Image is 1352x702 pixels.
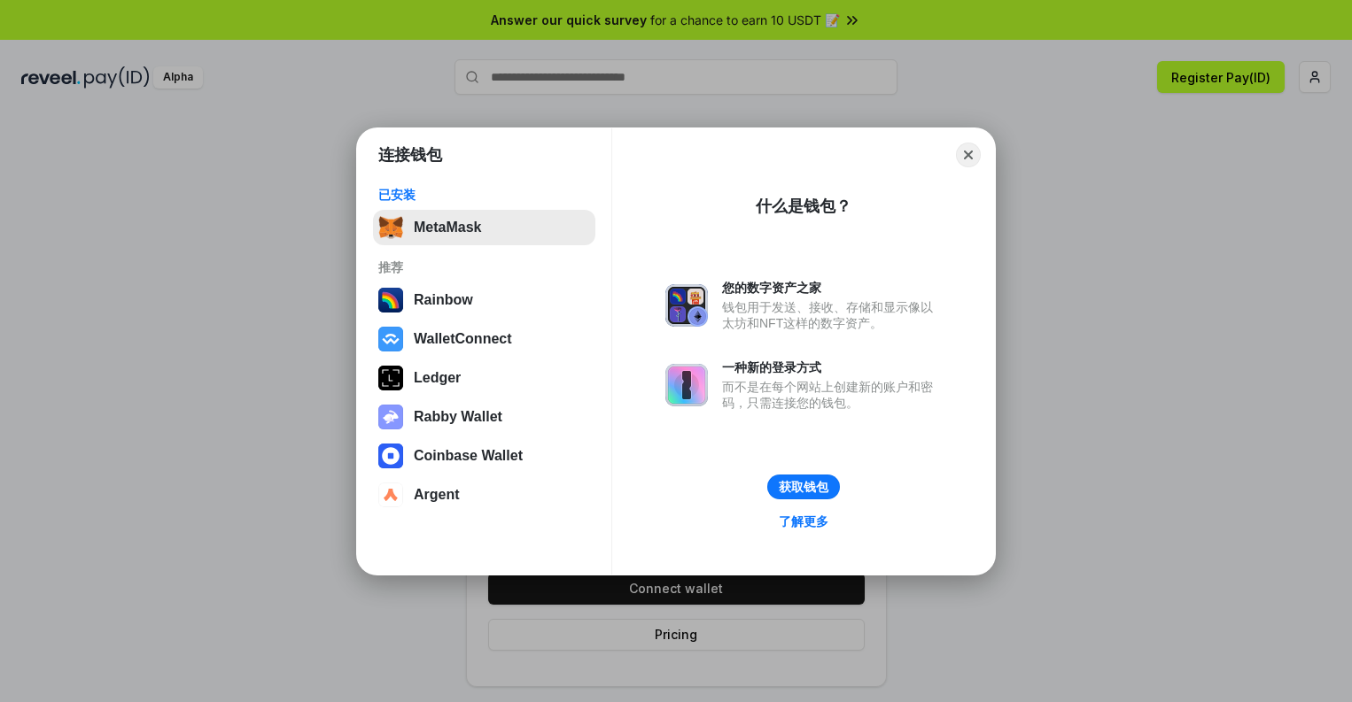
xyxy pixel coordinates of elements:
button: Rabby Wallet [373,399,595,435]
img: svg+xml,%3Csvg%20xmlns%3D%22http%3A%2F%2Fwww.w3.org%2F2000%2Fsvg%22%20fill%3D%22none%22%20viewBox... [665,364,708,406]
div: 什么是钱包？ [756,196,851,217]
div: Rainbow [414,292,473,308]
button: Rainbow [373,282,595,318]
div: MetaMask [414,220,481,235]
div: 您的数字资产之家 [722,280,942,296]
div: Rabby Wallet [414,409,502,425]
img: svg+xml,%3Csvg%20xmlns%3D%22http%3A%2F%2Fwww.w3.org%2F2000%2Fsvg%22%20width%3D%2228%22%20height%3... [378,366,403,390]
div: Ledger [414,370,461,386]
img: svg+xml,%3Csvg%20width%3D%22120%22%20height%3D%22120%22%20viewBox%3D%220%200%20120%20120%22%20fil... [378,288,403,312]
a: 了解更多 [768,510,839,533]
img: svg+xml,%3Csvg%20width%3D%2228%22%20height%3D%2228%22%20viewBox%3D%220%200%2028%2028%22%20fill%3D... [378,327,403,351]
div: Argent [414,487,460,503]
button: MetaMask [373,210,595,245]
div: 获取钱包 [779,479,828,495]
button: Coinbase Wallet [373,438,595,474]
div: 一种新的登录方式 [722,359,942,375]
button: Argent [373,477,595,513]
img: svg+xml,%3Csvg%20xmlns%3D%22http%3A%2F%2Fwww.w3.org%2F2000%2Fsvg%22%20fill%3D%22none%22%20viewBox... [378,405,403,429]
button: WalletConnect [373,321,595,357]
div: 了解更多 [779,513,828,529]
img: svg+xml,%3Csvg%20xmlns%3D%22http%3A%2F%2Fwww.w3.org%2F2000%2Fsvg%22%20fill%3D%22none%22%20viewBox... [665,284,708,327]
div: 已安装 [378,187,590,203]
button: Close [956,143,981,167]
div: 而不是在每个网站上创建新的账户和密码，只需连接您的钱包。 [722,379,942,411]
img: svg+xml,%3Csvg%20fill%3D%22none%22%20height%3D%2233%22%20viewBox%3D%220%200%2035%2033%22%20width%... [378,215,403,240]
div: 钱包用于发送、接收、存储和显示像以太坊和NFT这样的数字资产。 [722,299,942,331]
button: 获取钱包 [767,474,840,499]
div: WalletConnect [414,331,512,347]
div: 推荐 [378,259,590,275]
div: Coinbase Wallet [414,448,523,464]
button: Ledger [373,360,595,396]
img: svg+xml,%3Csvg%20width%3D%2228%22%20height%3D%2228%22%20viewBox%3D%220%200%2028%2028%22%20fill%3D... [378,482,403,507]
img: svg+xml,%3Csvg%20width%3D%2228%22%20height%3D%2228%22%20viewBox%3D%220%200%2028%2028%22%20fill%3D... [378,444,403,468]
h1: 连接钱包 [378,144,442,166]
